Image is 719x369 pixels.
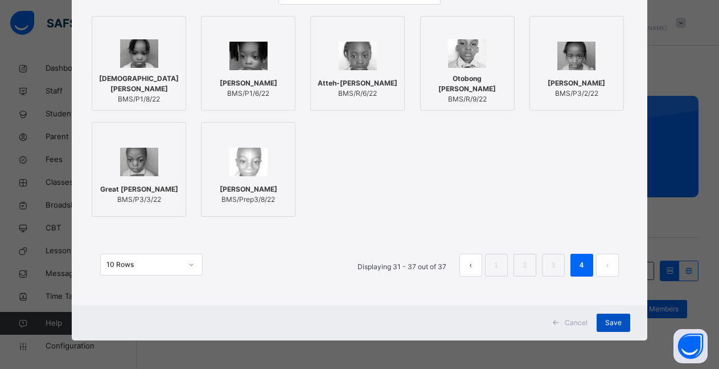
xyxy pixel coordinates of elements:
button: Open asap [673,329,708,363]
a: 4 [576,258,587,273]
span: BMS/P3/3/22 [100,194,178,205]
li: 3 [542,254,565,277]
li: 2 [513,254,536,277]
span: BMS/R/9/22 [426,94,508,104]
span: Otobong [PERSON_NAME] [426,74,508,94]
span: BMS/P1/6/22 [220,88,277,99]
img: BMS_P1_6_22.png [229,42,268,70]
li: 1 [485,254,508,277]
span: Great [PERSON_NAME] [100,184,178,194]
span: BMS/P3/2/22 [548,88,605,99]
img: BMS_P3_2_22.png [557,42,595,70]
img: BMS_R_9_22.png [448,39,486,68]
button: next page [596,254,619,277]
button: prev page [459,254,482,277]
span: Atteh-[PERSON_NAME] [318,78,397,88]
span: Save [605,318,622,328]
span: [PERSON_NAME] [548,78,605,88]
span: BMS/R/6/22 [318,88,397,99]
span: BMS/Prep3/8/22 [220,194,277,205]
span: Cancel [565,318,587,328]
a: 3 [548,258,558,273]
div: 10 Rows [106,259,182,270]
span: [DEMOGRAPHIC_DATA][PERSON_NAME] [98,74,180,94]
img: BMS_Prep3_8_22.png [229,148,268,176]
img: BMS_P1_8_22.png [120,39,158,68]
span: [PERSON_NAME] [220,184,277,194]
li: 上一页 [459,254,482,277]
li: 下一页 [596,254,619,277]
img: BMS_R_6_22.png [339,42,377,70]
span: [PERSON_NAME] [220,78,277,88]
li: Displaying 31 - 37 out of 37 [349,254,455,277]
li: 4 [570,254,593,277]
img: BMS_P3_3_22.png [120,148,158,176]
a: 2 [519,258,530,273]
a: 1 [491,258,502,273]
span: BMS/P1/8/22 [98,94,180,104]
